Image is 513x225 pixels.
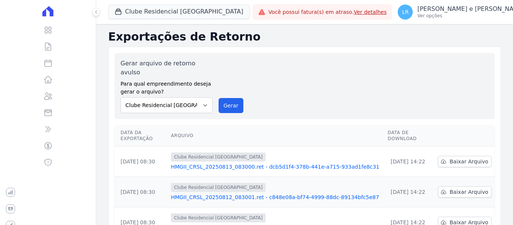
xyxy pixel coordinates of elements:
span: Baixar Arquivo [450,158,488,165]
span: Você possui fatura(s) em atraso. [269,8,387,16]
a: Baixar Arquivo [438,156,492,167]
a: Baixar Arquivo [438,186,492,198]
a: HMGII_CRSL_20250812_083001.ret - c848e08a-bf74-4999-88dc-89134bfc5e87 [171,193,382,201]
th: Arquivo [168,125,385,146]
button: Gerar [219,98,243,113]
th: Data de Download [385,125,435,146]
span: LR [402,9,409,15]
td: [DATE] 08:30 [115,146,168,177]
span: Clube Residencial [GEOGRAPHIC_DATA] [171,183,266,192]
a: Ver detalhes [354,9,387,15]
button: Clube Residencial [GEOGRAPHIC_DATA] [108,5,250,19]
span: Clube Residencial [GEOGRAPHIC_DATA] [171,213,266,222]
span: Clube Residencial [GEOGRAPHIC_DATA] [171,153,266,162]
td: [DATE] 14:22 [385,177,435,207]
label: Gerar arquivo de retorno avulso [121,59,213,77]
label: Para qual empreendimento deseja gerar o arquivo? [121,77,213,96]
span: Baixar Arquivo [450,188,488,196]
td: [DATE] 14:22 [385,146,435,177]
th: Data da Exportação [115,125,168,146]
td: [DATE] 08:30 [115,177,168,207]
a: HMGII_CRSL_20250813_083000.ret - dcb5d1f4-378b-441e-a715-933ad1fe8c31 [171,163,382,171]
h2: Exportações de Retorno [108,30,501,44]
